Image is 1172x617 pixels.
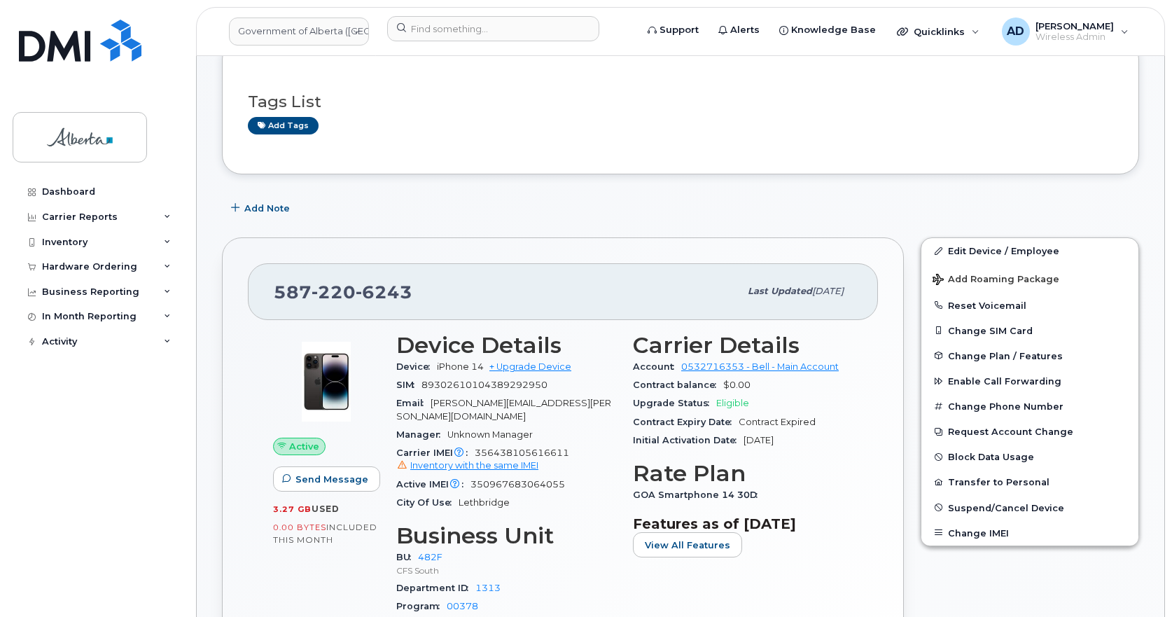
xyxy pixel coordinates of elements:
[312,282,356,303] span: 220
[716,398,749,408] span: Eligible
[1035,32,1114,43] span: Wireless Admin
[948,502,1064,513] span: Suspend/Cancel Device
[633,333,853,358] h3: Carrier Details
[638,16,709,44] a: Support
[633,532,742,557] button: View All Features
[921,419,1138,444] button: Request Account Change
[273,466,380,492] button: Send Message
[410,460,538,471] span: Inventory with the same IMEI
[273,522,377,545] span: included this month
[396,380,421,390] span: SIM
[633,380,723,390] span: Contract balance
[709,16,769,44] a: Alerts
[312,504,340,514] span: used
[396,523,616,548] h3: Business Unit
[229,18,369,46] a: Government of Alberta (GOA)
[948,350,1063,361] span: Change Plan / Features
[396,448,616,473] span: 356438105616611
[730,23,760,37] span: Alerts
[921,343,1138,368] button: Change Plan / Features
[921,444,1138,469] button: Block Data Usage
[921,318,1138,343] button: Change SIM Card
[723,380,751,390] span: $0.00
[447,429,533,440] span: Unknown Manager
[396,479,470,490] span: Active IMEI
[791,23,876,37] span: Knowledge Base
[681,361,839,372] a: 0532716353 - Bell - Main Account
[921,238,1138,263] a: Edit Device / Employee
[396,601,447,611] span: Program
[633,361,681,372] span: Account
[447,601,478,611] a: 00378
[470,479,565,490] span: 350967683064055
[244,202,290,215] span: Add Note
[284,340,368,424] img: image20231002-3703462-njx0qo.jpeg
[396,564,616,576] p: CFS South
[744,435,774,445] span: [DATE]
[274,282,412,303] span: 587
[248,117,319,134] a: Add tags
[248,93,1113,111] h3: Tags List
[289,440,319,453] span: Active
[914,26,965,37] span: Quicklinks
[645,539,730,552] span: View All Features
[921,469,1138,494] button: Transfer to Personal
[222,195,302,221] button: Add Note
[356,282,412,303] span: 6243
[387,16,599,41] input: Find something...
[921,264,1138,293] button: Add Roaming Package
[475,583,501,593] a: 1313
[489,361,571,372] a: + Upgrade Device
[992,18,1138,46] div: Arunajith Daylath
[921,495,1138,520] button: Suspend/Cancel Device
[921,368,1138,394] button: Enable Call Forwarding
[739,417,816,427] span: Contract Expired
[921,293,1138,318] button: Reset Voicemail
[396,361,437,372] span: Device
[633,461,853,486] h3: Rate Plan
[812,286,844,296] span: [DATE]
[948,376,1061,387] span: Enable Call Forwarding
[933,274,1059,287] span: Add Roaming Package
[1035,20,1114,32] span: [PERSON_NAME]
[633,435,744,445] span: Initial Activation Date
[633,515,853,532] h3: Features as of [DATE]
[633,490,765,500] span: GOA Smartphone 14 30D
[921,520,1138,546] button: Change IMEI
[396,429,447,440] span: Manager
[273,522,326,532] span: 0.00 Bytes
[1007,23,1024,40] span: AD
[748,286,812,296] span: Last updated
[633,417,739,427] span: Contract Expiry Date
[633,398,716,408] span: Upgrade Status
[396,552,418,562] span: BU
[459,497,510,508] span: Lethbridge
[660,23,699,37] span: Support
[295,473,368,486] span: Send Message
[396,398,431,408] span: Email
[887,18,989,46] div: Quicklinks
[921,394,1138,419] button: Change Phone Number
[769,16,886,44] a: Knowledge Base
[396,497,459,508] span: City Of Use
[273,504,312,514] span: 3.27 GB
[396,583,475,593] span: Department ID
[418,552,442,562] a: 482F
[437,361,484,372] span: iPhone 14
[396,398,611,421] span: [PERSON_NAME][EMAIL_ADDRESS][PERSON_NAME][DOMAIN_NAME]
[396,460,538,471] a: Inventory with the same IMEI
[421,380,547,390] span: 89302610104389292950
[396,448,475,458] span: Carrier IMEI
[396,333,616,358] h3: Device Details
